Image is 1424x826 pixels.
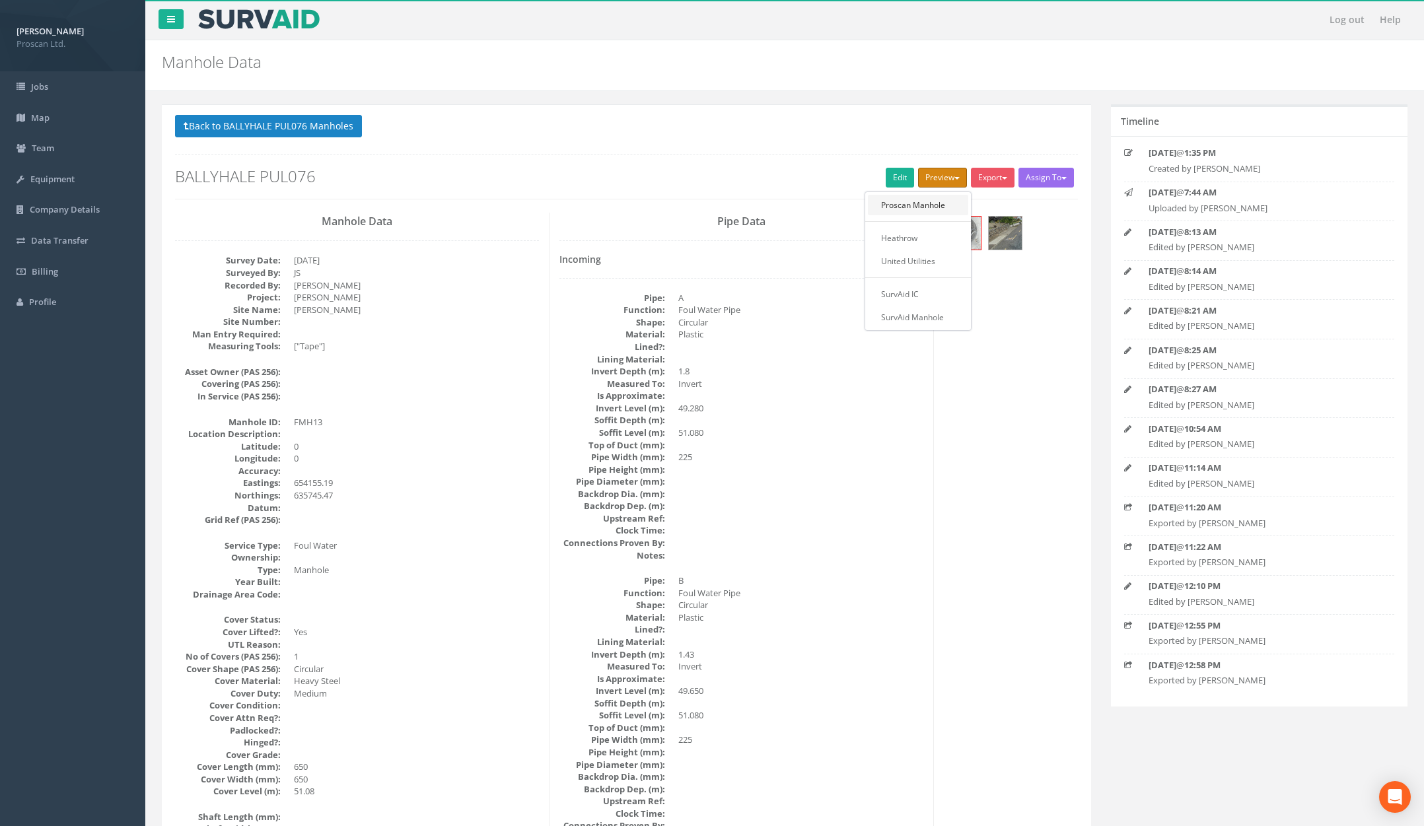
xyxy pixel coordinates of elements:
dt: Shaft Length (mm): [175,811,281,823]
div: Open Intercom Messenger [1379,781,1411,813]
span: Proscan Ltd. [17,38,129,50]
span: Map [31,112,50,123]
dd: 51.080 [678,709,923,722]
strong: [DATE] [1149,659,1176,671]
dt: Material: [559,328,665,341]
strong: [DATE] [1149,265,1176,277]
dt: Clock Time: [559,524,665,537]
strong: [DATE] [1149,226,1176,238]
dt: Connections Proven By: [559,537,665,549]
strong: 11:22 AM [1184,541,1221,553]
strong: [DATE] [1149,580,1176,592]
dt: Soffit Depth (m): [559,697,665,710]
dd: 51.08 [294,785,539,798]
h2: Manhole Data [162,53,1197,71]
dt: Cover Level (m): [175,785,281,798]
dt: Soffit Level (m): [559,427,665,439]
dt: Pipe Diameter (mm): [559,759,665,771]
dt: Measured To: [559,660,665,673]
a: Heathrow [868,228,968,248]
dt: Pipe Width (mm): [559,734,665,746]
dt: Cover Lifted?: [175,626,281,638]
button: Assign To [1018,168,1074,188]
dt: Cover Width (mm): [175,773,281,786]
dt: Lining Material: [559,636,665,648]
dd: Circular [678,316,923,329]
a: SurvAid Manhole [868,307,968,327]
dt: Function: [559,587,665,600]
h4: Incoming [559,254,923,264]
button: Export [971,168,1015,188]
h5: Timeline [1121,116,1159,126]
p: @ [1149,304,1371,317]
dt: Pipe: [559,292,665,304]
p: @ [1149,226,1371,238]
dt: Measuring Tools: [175,340,281,353]
dt: UTL Reason: [175,638,281,651]
p: @ [1149,147,1371,159]
strong: 7:44 AM [1184,186,1217,198]
strong: 8:14 AM [1184,265,1217,277]
strong: [DATE] [1149,462,1176,473]
strong: [DATE] [1149,619,1176,631]
a: Edit [886,168,914,188]
dt: Cover Shape (PAS 256): [175,663,281,675]
dd: [PERSON_NAME] [294,304,539,316]
p: @ [1149,423,1371,435]
dd: 225 [678,451,923,464]
a: SurvAid IC [868,284,968,304]
span: Profile [29,296,56,308]
p: @ [1149,462,1371,474]
h2: BALLYHALE PUL076 [175,168,1078,185]
strong: [DATE] [1149,541,1176,553]
span: Billing [32,265,58,277]
dt: Hinged?: [175,736,281,749]
p: @ [1149,580,1371,592]
dd: 635745.47 [294,489,539,502]
dt: Northings: [175,489,281,502]
p: @ [1149,265,1371,277]
dd: 49.650 [678,685,923,697]
dt: Manhole ID: [175,416,281,429]
dd: JS [294,267,539,279]
dt: Covering (PAS 256): [175,378,281,390]
dt: Material: [559,611,665,624]
dd: [DATE] [294,254,539,267]
dd: Foul Water [294,539,539,552]
h3: Manhole Data [175,216,539,228]
dt: Drainage Area Code: [175,588,281,601]
dt: Cover Condition: [175,699,281,712]
dt: Site Name: [175,304,281,316]
strong: [DATE] [1149,344,1176,356]
p: Edited by [PERSON_NAME] [1149,438,1371,450]
dt: Backdrop Dia. (mm): [559,488,665,500]
dd: ["Tape"] [294,340,539,353]
dd: 654155.19 [294,477,539,489]
dt: Shape: [559,599,665,611]
dt: Survey Date: [175,254,281,267]
dd: Foul Water Pipe [678,304,923,316]
p: Edited by [PERSON_NAME] [1149,281,1371,293]
dt: In Service (PAS 256): [175,390,281,403]
dt: Cover Attn Req?: [175,712,281,724]
p: Edited by [PERSON_NAME] [1149,596,1371,608]
p: @ [1149,383,1371,396]
p: Exported by [PERSON_NAME] [1149,517,1371,530]
dt: Cover Material: [175,675,281,687]
span: Data Transfer [31,234,89,246]
dd: Heavy Steel [294,675,539,687]
dt: Soffit Level (m): [559,709,665,722]
dd: FMH13 [294,416,539,429]
strong: 8:25 AM [1184,344,1217,356]
dt: Year Built: [175,576,281,588]
dt: Service Type: [175,539,281,552]
dd: Yes [294,626,539,638]
a: United Utilities [868,251,968,271]
span: Equipment [30,173,75,185]
dd: B [678,574,923,587]
dd: [PERSON_NAME] [294,291,539,304]
img: 68b7f1fa00227d0015ca1888_5202e9ac-ea69-43ef-aac2-bd7660481af6_thumb.png [989,217,1022,250]
p: Edited by [PERSON_NAME] [1149,359,1371,372]
strong: 8:13 AM [1184,226,1217,238]
a: Proscan Manhole [868,195,968,215]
